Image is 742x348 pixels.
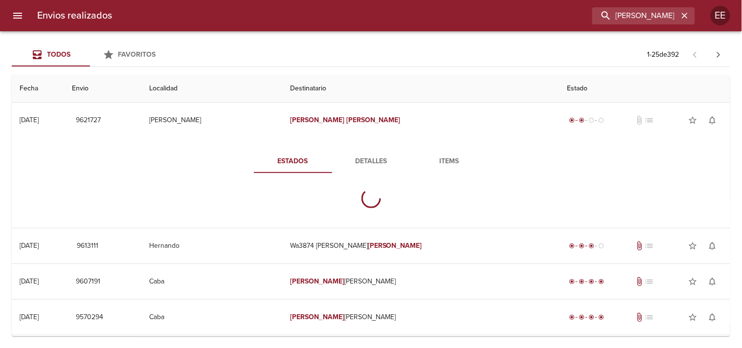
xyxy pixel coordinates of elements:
td: [PERSON_NAME] [141,103,282,138]
em: [PERSON_NAME] [290,277,344,285]
span: radio_button_checked [569,243,575,249]
div: EE [711,6,730,25]
th: Destinatario [282,75,559,103]
span: radio_button_checked [579,279,585,284]
div: Tabs detalle de guia [254,150,489,173]
em: [PERSON_NAME] [290,313,344,321]
span: notifications_none [708,277,718,286]
span: radio_button_unchecked [588,117,594,123]
input: buscar [592,7,678,24]
span: radio_button_checked [598,279,604,284]
span: radio_button_checked [579,243,585,249]
span: radio_button_checked [588,279,594,284]
span: radio_button_checked [569,279,575,284]
td: Hernando [141,228,282,263]
span: 9607191 [76,276,100,288]
button: Agregar a favoritos [683,236,703,256]
button: 9613111 [72,237,103,255]
button: 9570294 [72,308,107,326]
button: 9607191 [72,273,104,291]
span: radio_button_checked [588,314,594,320]
td: Wa3874 [PERSON_NAME] [282,228,559,263]
button: 9621727 [72,111,105,130]
span: radio_button_checked [569,314,575,320]
span: radio_button_unchecked [598,243,604,249]
span: Favoritos [118,50,156,59]
em: [PERSON_NAME] [346,116,401,124]
em: [PERSON_NAME] [368,241,422,250]
button: Activar notificaciones [703,110,722,130]
p: 1 - 25 de 392 [648,50,679,60]
th: Localidad [141,75,282,103]
span: Estados [260,155,326,168]
span: star_border [688,277,698,286]
span: radio_button_checked [579,117,585,123]
span: No tiene pedido asociado [645,241,654,251]
span: radio_button_checked [579,314,585,320]
th: Envio [64,75,141,103]
span: Tiene documentos adjuntos [635,312,645,322]
span: star_border [688,312,698,322]
span: Todos [47,50,70,59]
span: radio_button_checked [588,243,594,249]
button: Agregar a favoritos [683,110,703,130]
button: Activar notificaciones [703,236,722,256]
div: Despachado [567,115,606,125]
span: radio_button_unchecked [598,117,604,123]
span: No tiene pedido asociado [645,115,654,125]
span: star_border [688,241,698,251]
span: radio_button_checked [569,117,575,123]
span: notifications_none [708,312,718,322]
div: Tabs Envios [12,43,168,66]
span: Items [416,155,483,168]
button: Agregar a favoritos [683,272,703,291]
span: Pagina siguiente [707,43,730,66]
div: [DATE] [20,313,39,321]
button: Agregar a favoritos [683,307,703,327]
span: Tiene documentos adjuntos [635,277,645,286]
div: Entregado [567,312,606,322]
button: menu [6,4,29,27]
th: Fecha [12,75,64,103]
td: Caba [141,300,282,335]
span: 9570294 [76,311,103,324]
span: No tiene documentos adjuntos [635,115,645,125]
button: Activar notificaciones [703,272,722,291]
span: 9621727 [76,114,101,127]
div: [DATE] [20,241,39,250]
span: notifications_none [708,115,718,125]
div: Entregado [567,277,606,286]
td: Caba [141,264,282,299]
em: [PERSON_NAME] [290,116,344,124]
span: notifications_none [708,241,718,251]
span: Detalles [338,155,405,168]
td: [PERSON_NAME] [282,300,559,335]
span: Pagina anterior [683,49,707,59]
button: Activar notificaciones [703,307,722,327]
div: Abrir información de usuario [711,6,730,25]
div: [DATE] [20,116,39,124]
div: [DATE] [20,277,39,285]
span: star_border [688,115,698,125]
span: 9613111 [76,240,99,252]
th: Estado [559,75,730,103]
span: Tiene documentos adjuntos [635,241,645,251]
span: radio_button_checked [598,314,604,320]
div: En viaje [567,241,606,251]
span: No tiene pedido asociado [645,312,654,322]
span: No tiene pedido asociado [645,277,654,286]
td: [PERSON_NAME] [282,264,559,299]
h6: Envios realizados [37,8,112,23]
